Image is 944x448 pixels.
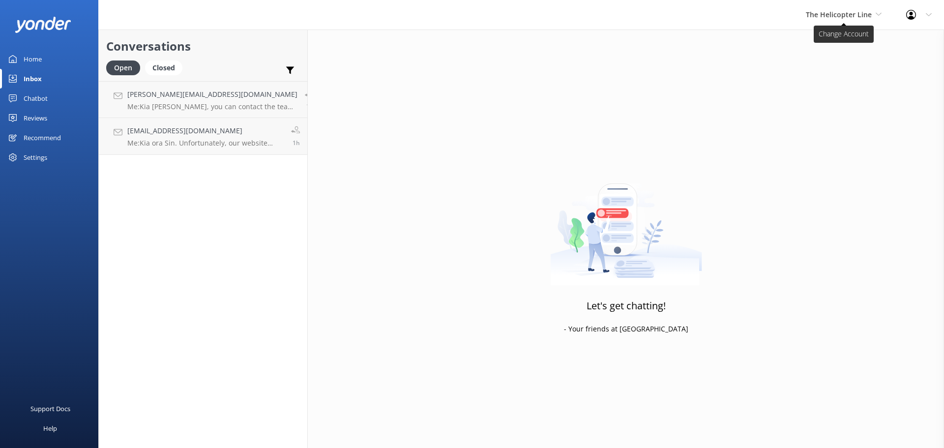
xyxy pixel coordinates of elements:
div: Help [43,418,57,438]
span: Sep 20 2025 06:16pm (UTC +12:00) Pacific/Auckland [293,139,300,147]
div: Open [106,60,140,75]
div: Inbox [24,69,42,89]
a: [PERSON_NAME][EMAIL_ADDRESS][DOMAIN_NAME]Me:Kia [PERSON_NAME], you can contact the team at [EMAIL... [99,81,307,118]
div: Settings [24,148,47,167]
p: Me: Kia [PERSON_NAME], you can contact the team at [EMAIL_ADDRESS][DOMAIN_NAME] or call us on [PH... [127,102,297,111]
img: artwork of a man stealing a conversation from at giant smartphone [550,163,702,286]
a: [EMAIL_ADDRESS][DOMAIN_NAME]Me:Kia ora Sin. Unfortunately, our website shows our live availabilit... [99,118,307,155]
p: - Your friends at [GEOGRAPHIC_DATA] [564,324,688,334]
span: The Helicopter Line [806,10,872,19]
img: yonder-white-logo.png [15,17,71,33]
div: Chatbot [24,89,48,108]
div: Home [24,49,42,69]
div: Reviews [24,108,47,128]
h4: [EMAIL_ADDRESS][DOMAIN_NAME] [127,125,284,136]
p: Me: Kia ora Sin. Unfortunately, our website shows our live availability. We apologise for any inc... [127,139,284,148]
span: Sep 20 2025 06:19pm (UTC +12:00) Pacific/Auckland [306,102,314,110]
a: Open [106,62,145,73]
h3: Let's get chatting! [587,298,666,314]
div: Support Docs [30,399,70,418]
h2: Conversations [106,37,300,56]
div: Closed [145,60,182,75]
div: Recommend [24,128,61,148]
h4: [PERSON_NAME][EMAIL_ADDRESS][DOMAIN_NAME] [127,89,297,100]
a: Closed [145,62,187,73]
